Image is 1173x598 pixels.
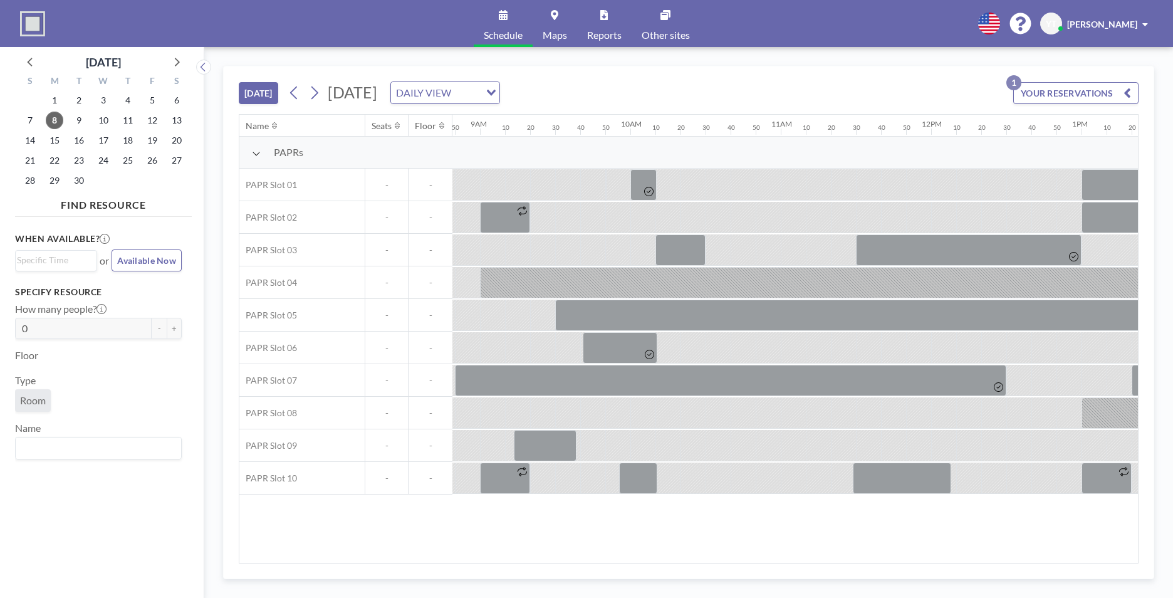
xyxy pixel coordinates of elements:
[1028,123,1036,132] div: 40
[100,254,109,267] span: or
[152,318,167,339] button: -
[394,85,454,101] span: DAILY VIEW
[727,123,735,132] div: 40
[91,74,116,90] div: W
[409,375,452,386] span: -
[86,53,121,71] div: [DATE]
[95,92,112,109] span: Wednesday, September 3, 2025
[409,244,452,256] span: -
[70,112,88,129] span: Tuesday, September 9, 2025
[143,132,161,149] span: Friday, September 19, 2025
[168,92,185,109] span: Saturday, September 6, 2025
[119,152,137,169] span: Thursday, September 25, 2025
[365,277,408,288] span: -
[1046,18,1056,29] span: YT
[409,342,452,354] span: -
[119,132,137,149] span: Thursday, September 18, 2025
[17,440,174,456] input: Search for option
[372,120,392,132] div: Seats
[702,123,710,132] div: 30
[853,123,860,132] div: 30
[43,74,67,90] div: M
[119,92,137,109] span: Thursday, September 4, 2025
[164,74,189,90] div: S
[409,440,452,451] span: -
[484,30,523,40] span: Schedule
[1013,82,1139,104] button: YOUR RESERVATIONS1
[20,11,45,36] img: organization-logo
[239,82,278,104] button: [DATE]
[70,92,88,109] span: Tuesday, September 2, 2025
[239,310,297,321] span: PAPR Slot 05
[365,310,408,321] span: -
[365,375,408,386] span: -
[239,407,297,419] span: PAPR Slot 08
[70,172,88,189] span: Tuesday, September 30, 2025
[502,123,509,132] div: 10
[391,82,499,103] div: Search for option
[878,123,885,132] div: 40
[409,473,452,484] span: -
[115,74,140,90] div: T
[415,120,436,132] div: Floor
[18,74,43,90] div: S
[365,342,408,354] span: -
[621,119,642,129] div: 10AM
[365,407,408,419] span: -
[143,112,161,129] span: Friday, September 12, 2025
[1129,123,1136,132] div: 20
[95,112,112,129] span: Wednesday, September 10, 2025
[70,132,88,149] span: Tuesday, September 16, 2025
[652,123,660,132] div: 10
[70,152,88,169] span: Tuesday, September 23, 2025
[828,123,835,132] div: 20
[239,244,297,256] span: PAPR Slot 03
[771,119,792,129] div: 11AM
[978,123,986,132] div: 20
[239,440,297,451] span: PAPR Slot 09
[543,30,567,40] span: Maps
[15,303,107,315] label: How many people?
[21,132,39,149] span: Sunday, September 14, 2025
[246,120,269,132] div: Name
[587,30,622,40] span: Reports
[903,123,910,132] div: 50
[365,473,408,484] span: -
[168,152,185,169] span: Saturday, September 27, 2025
[527,123,534,132] div: 20
[577,123,585,132] div: 40
[119,112,137,129] span: Thursday, September 11, 2025
[46,152,63,169] span: Monday, September 22, 2025
[15,422,41,434] label: Name
[239,277,297,288] span: PAPR Slot 04
[117,255,176,266] span: Available Now
[1006,75,1021,90] p: 1
[1053,123,1061,132] div: 50
[471,119,487,129] div: 9AM
[753,123,760,132] div: 50
[21,152,39,169] span: Sunday, September 21, 2025
[143,92,161,109] span: Friday, September 5, 2025
[239,375,297,386] span: PAPR Slot 07
[239,179,297,191] span: PAPR Slot 01
[365,244,408,256] span: -
[803,123,810,132] div: 10
[168,112,185,129] span: Saturday, September 13, 2025
[15,286,182,298] h3: Specify resource
[20,394,46,407] span: Room
[17,253,90,267] input: Search for option
[1072,119,1088,129] div: 1PM
[274,146,303,159] span: PAPRs
[365,212,408,223] span: -
[21,112,39,129] span: Sunday, September 7, 2025
[409,277,452,288] span: -
[15,194,192,211] h4: FIND RESOURCE
[140,74,164,90] div: F
[239,473,297,484] span: PAPR Slot 10
[46,92,63,109] span: Monday, September 1, 2025
[16,251,96,270] div: Search for option
[409,407,452,419] span: -
[552,123,560,132] div: 30
[452,123,459,132] div: 50
[677,123,685,132] div: 20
